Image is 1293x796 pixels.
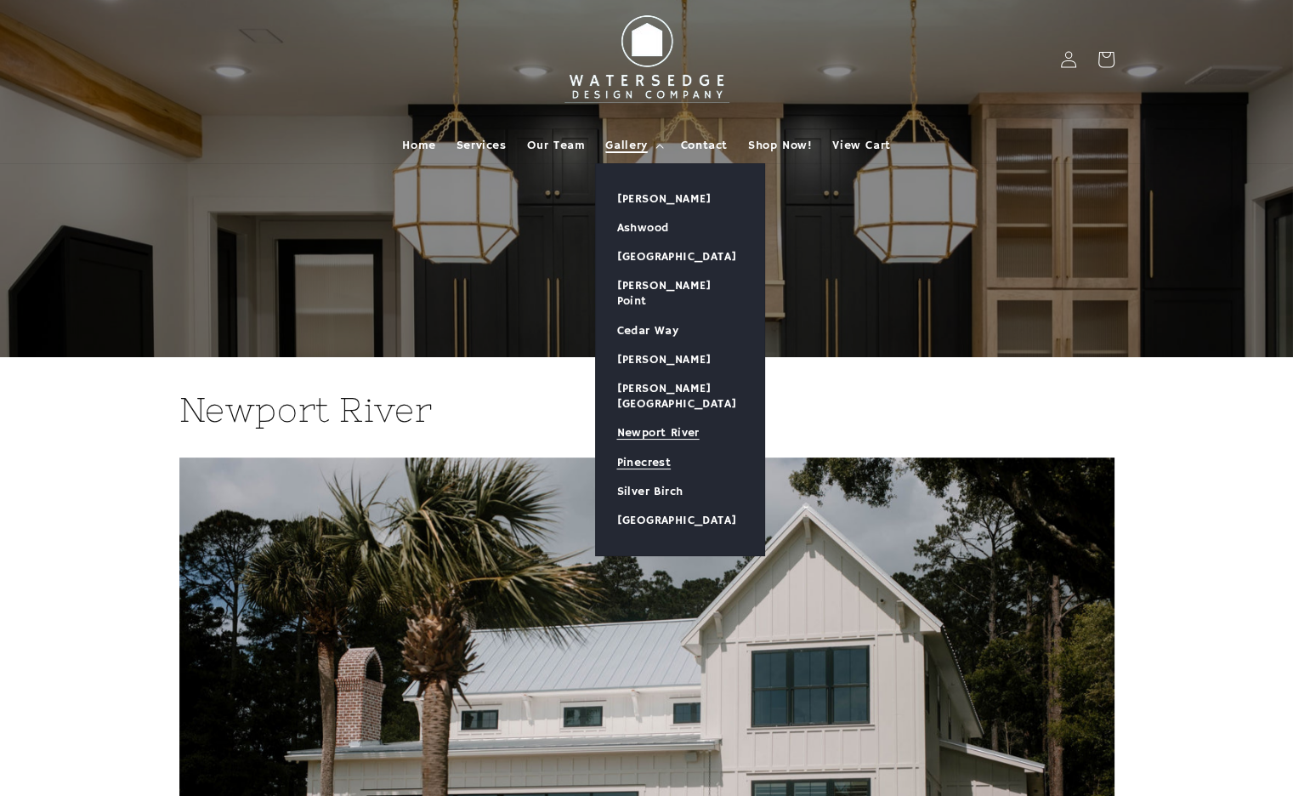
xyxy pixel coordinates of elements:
[671,128,738,163] a: Contact
[596,242,764,271] a: [GEOGRAPHIC_DATA]
[822,128,900,163] a: View Cart
[392,128,445,163] a: Home
[596,448,764,477] a: Pinecrest
[596,213,764,242] a: Ashwood
[596,185,764,213] a: [PERSON_NAME]
[179,388,1114,432] h2: Newport River
[596,418,764,447] a: Newport River
[738,128,822,163] a: Shop Now!
[681,138,728,153] span: Contact
[596,271,764,316] a: [PERSON_NAME] Point
[596,477,764,506] a: Silver Birch
[553,7,740,112] img: Watersedge Design Co
[457,138,507,153] span: Services
[595,128,670,163] summary: Gallery
[527,138,586,153] span: Our Team
[596,345,764,374] a: [PERSON_NAME]
[596,316,764,345] a: Cedar Way
[446,128,517,163] a: Services
[402,138,435,153] span: Home
[748,138,812,153] span: Shop Now!
[605,138,647,153] span: Gallery
[517,128,596,163] a: Our Team
[596,374,764,418] a: [PERSON_NAME][GEOGRAPHIC_DATA]
[596,506,764,535] a: [GEOGRAPHIC_DATA]
[832,138,890,153] span: View Cart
